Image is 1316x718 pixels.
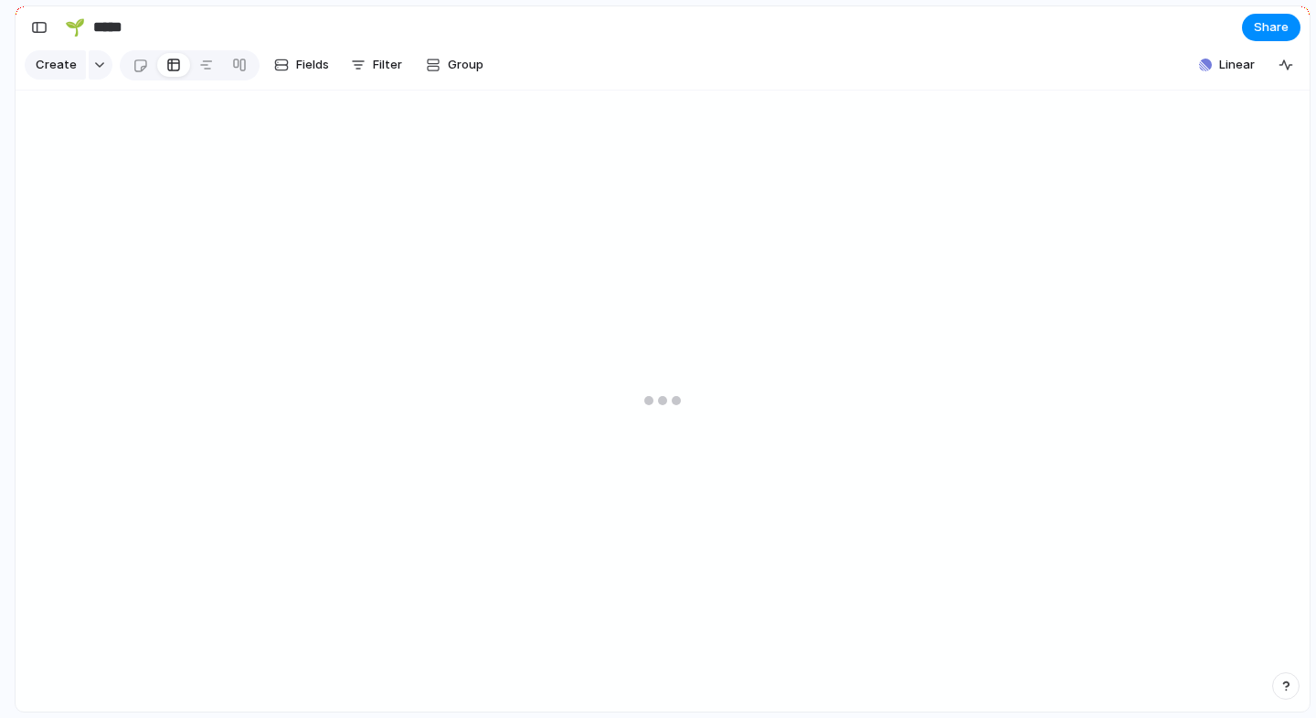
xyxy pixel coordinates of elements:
button: Create [25,50,86,80]
button: Fields [267,50,336,80]
button: Share [1242,14,1300,41]
div: 🌱 [65,15,85,39]
span: Share [1254,18,1289,37]
button: Group [417,50,493,80]
span: Linear [1219,56,1255,74]
span: Create [36,56,77,74]
span: Filter [373,56,402,74]
button: Linear [1192,51,1262,79]
span: Group [448,56,483,74]
button: Filter [344,50,409,80]
span: Fields [296,56,329,74]
button: 🌱 [60,13,90,42]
